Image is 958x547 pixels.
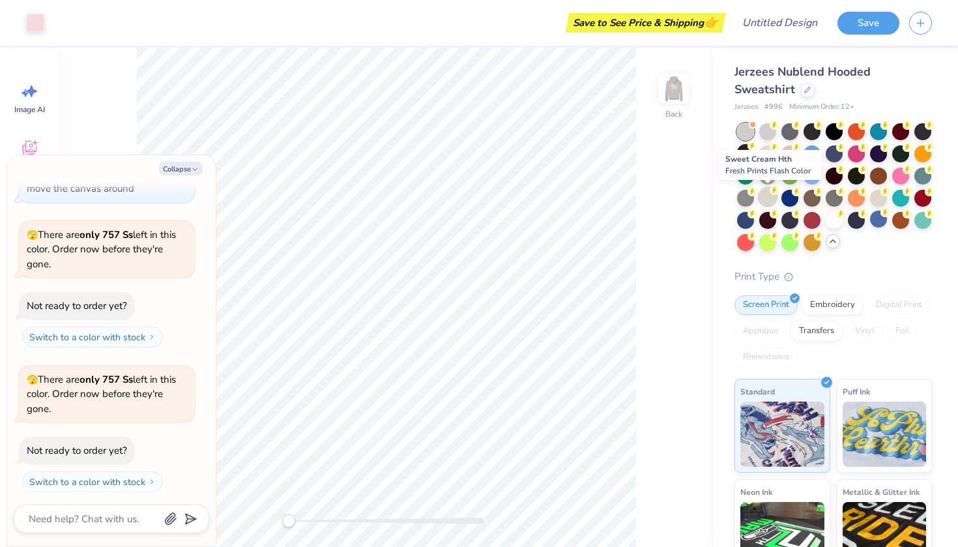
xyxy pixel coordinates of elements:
[704,14,718,30] span: 👉
[14,104,45,115] span: Image AI
[569,13,722,33] div: Save to See Price & Shipping
[740,402,824,467] img: Standard
[734,347,798,367] div: Rhinestones
[27,228,176,271] span: There are left in this color. Order now before they're gone.
[148,333,156,341] img: Switch to a color with stock
[27,229,38,241] span: 🫣
[148,478,156,486] img: Switch to a color with stock
[789,102,854,113] span: Minimum Order: 12 +
[843,385,870,398] span: Puff Ink
[27,374,38,386] span: 🫣
[791,321,843,341] div: Transfers
[734,295,798,315] div: Screen Print
[159,162,203,175] button: Collapse
[718,150,822,180] div: Sweet Cream Hth
[837,12,899,35] button: Save
[867,295,931,315] div: Digital Print
[80,228,133,241] strong: only 757 Ss
[887,321,918,341] div: Foil
[843,485,920,499] span: Metallic & Glitter Ink
[22,327,163,347] button: Switch to a color with stock
[764,102,783,113] span: # 996
[22,471,163,492] button: Switch to a color with stock
[732,10,828,36] input: Untitled Design
[80,373,133,386] strong: only 757 Ss
[27,444,127,457] div: Not ready to order yet?
[665,108,682,120] div: Back
[27,299,127,312] div: Not ready to order yet?
[734,64,871,97] span: Jerzees Nublend Hooded Sweatshirt
[282,514,295,527] div: Accessibility label
[734,269,932,284] div: Print Type
[847,321,883,341] div: Vinyl
[725,166,811,176] span: Fresh Prints Flash Color
[740,485,772,499] span: Neon Ink
[843,402,927,467] img: Puff Ink
[740,385,775,398] span: Standard
[802,295,864,315] div: Embroidery
[734,321,787,341] div: Applique
[27,373,176,415] span: There are left in this color. Order now before they're gone.
[661,76,687,102] img: Back
[734,102,758,113] span: Jerzees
